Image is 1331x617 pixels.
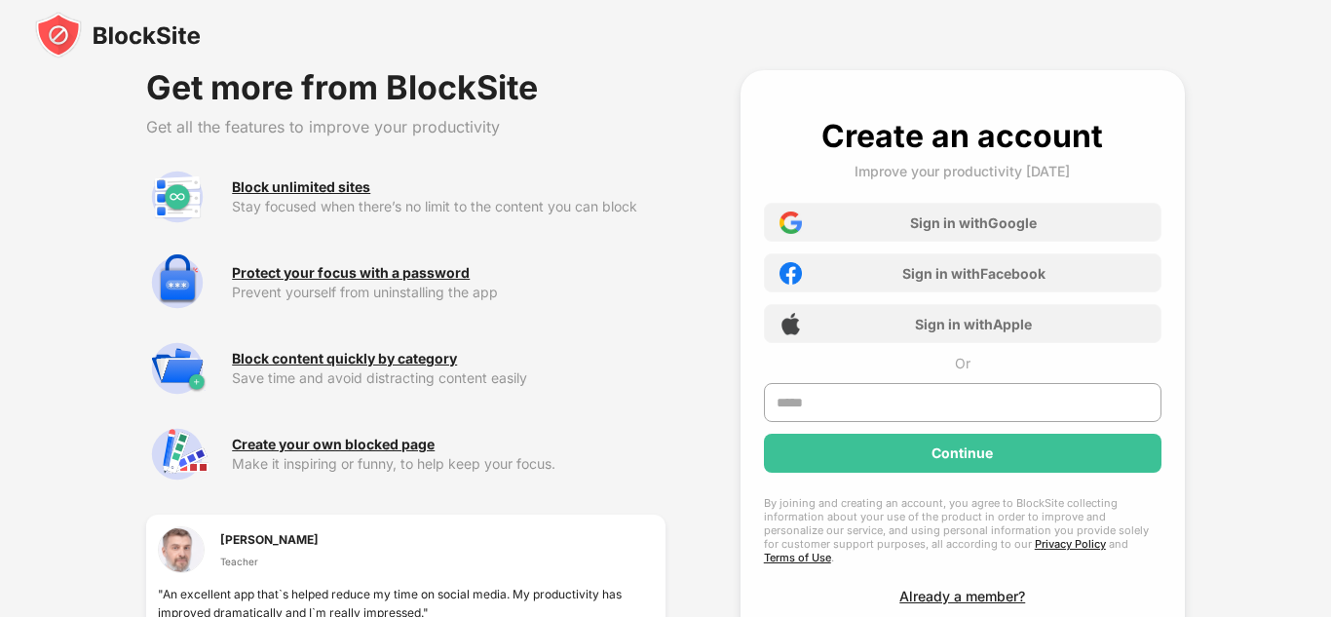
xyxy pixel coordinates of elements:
[220,554,319,569] div: Teacher
[146,423,209,485] img: premium-customize-block-page.svg
[780,313,802,335] img: apple-icon.png
[1035,537,1106,551] a: Privacy Policy
[232,437,435,452] div: Create your own blocked page
[932,445,993,461] div: Continue
[146,166,209,228] img: premium-unlimited-blocklist.svg
[146,337,209,400] img: premium-category.svg
[146,70,665,105] div: Get more from BlockSite
[146,251,209,314] img: premium-password-protection.svg
[915,316,1032,332] div: Sign in with Apple
[232,265,470,281] div: Protect your focus with a password
[232,179,370,195] div: Block unlimited sites
[899,588,1025,604] div: Already a member?
[35,12,201,58] img: blocksite-icon-black.svg
[902,265,1046,282] div: Sign in with Facebook
[780,212,802,234] img: google-icon.png
[764,496,1161,564] div: By joining and creating an account, you agree to BlockSite collecting information about your use ...
[232,351,457,366] div: Block content quickly by category
[146,117,665,136] div: Get all the features to improve your productivity
[232,199,665,214] div: Stay focused when there’s no limit to the content you can block
[220,530,319,549] div: [PERSON_NAME]
[158,526,205,573] img: testimonial-1.jpg
[855,163,1070,179] div: Improve your productivity [DATE]
[764,551,831,564] a: Terms of Use
[232,370,665,386] div: Save time and avoid distracting content easily
[955,355,970,371] div: Or
[821,117,1103,155] div: Create an account
[232,456,665,472] div: Make it inspiring or funny, to help keep your focus.
[780,262,802,285] img: facebook-icon.png
[232,285,665,300] div: Prevent yourself from uninstalling the app
[910,214,1037,231] div: Sign in with Google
